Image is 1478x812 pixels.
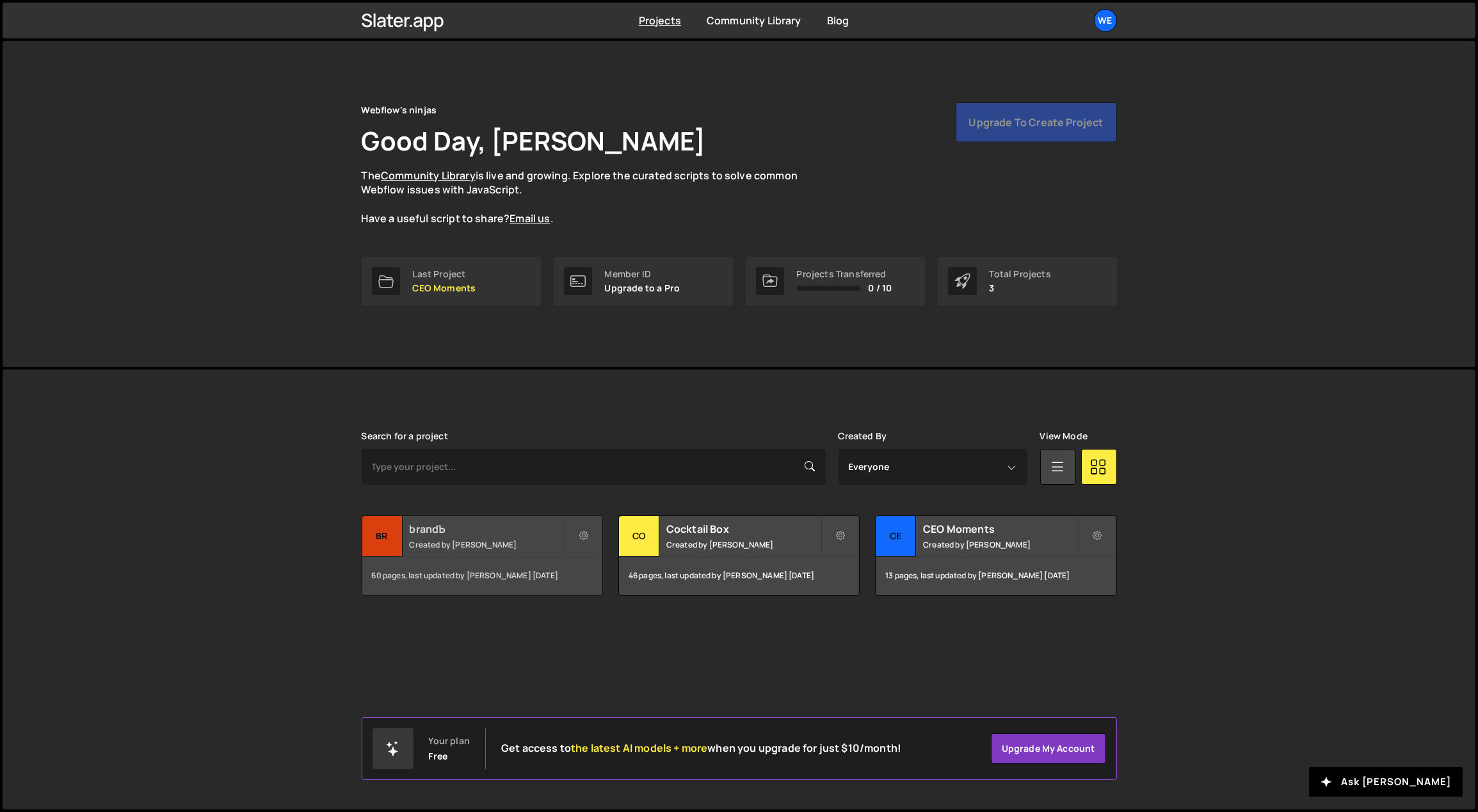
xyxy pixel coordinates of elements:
[413,283,476,293] p: CEO Moments
[618,516,860,596] a: Co Cocktail Box Created by [PERSON_NAME] 46 pages, last updated by [PERSON_NAME] [DATE]
[1040,431,1088,441] label: View Mode
[429,751,448,761] div: Free
[875,516,1116,596] a: CE CEO Moments Created by [PERSON_NAME] 13 pages, last updated by [PERSON_NAME] [DATE]
[410,522,564,536] h2: brandЪ
[1309,767,1463,797] button: Ask [PERSON_NAME]
[362,168,823,226] p: The is live and growing. Explore the curated scripts to solve common Webflow issues with JavaScri...
[666,539,821,550] small: Created by [PERSON_NAME]
[362,257,541,305] a: Last Project CEO Moments
[839,431,887,441] label: Created By
[381,168,476,183] a: Community Library
[639,13,681,28] a: Projects
[619,556,859,595] div: 46 pages, last updated by [PERSON_NAME] [DATE]
[429,736,470,746] div: Your plan
[571,741,707,755] span: the latest AI models + more
[605,269,680,279] div: Member ID
[619,516,659,556] div: Co
[410,539,564,550] small: Created by [PERSON_NAME]
[869,283,892,293] span: 0 / 10
[605,283,680,293] p: Upgrade to a Pro
[827,13,849,28] a: Blog
[362,556,602,595] div: 60 pages, last updated by [PERSON_NAME] [DATE]
[501,742,901,754] h2: Get access to when you upgrade for just $10/month!
[990,269,1051,279] div: Total Projects
[413,269,476,279] div: Last Project
[1094,9,1117,32] a: We
[797,269,892,279] div: Projects Transferred
[362,102,437,118] div: Webflow's ninjas
[991,733,1106,764] a: Upgrade my account
[362,516,603,596] a: br brandЪ Created by [PERSON_NAME] 60 pages, last updated by [PERSON_NAME] [DATE]
[362,123,706,158] h1: Good Day, [PERSON_NAME]
[362,449,826,485] input: Type your project...
[876,516,916,556] div: CE
[923,522,1077,536] h2: CEO Moments
[876,556,1116,595] div: 13 pages, last updated by [PERSON_NAME] [DATE]
[707,13,801,28] a: Community Library
[362,431,448,441] label: Search for a project
[510,211,550,225] a: Email us
[923,539,1077,550] small: Created by [PERSON_NAME]
[990,283,1051,293] p: 3
[666,522,821,536] h2: Cocktail Box
[362,516,403,556] div: br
